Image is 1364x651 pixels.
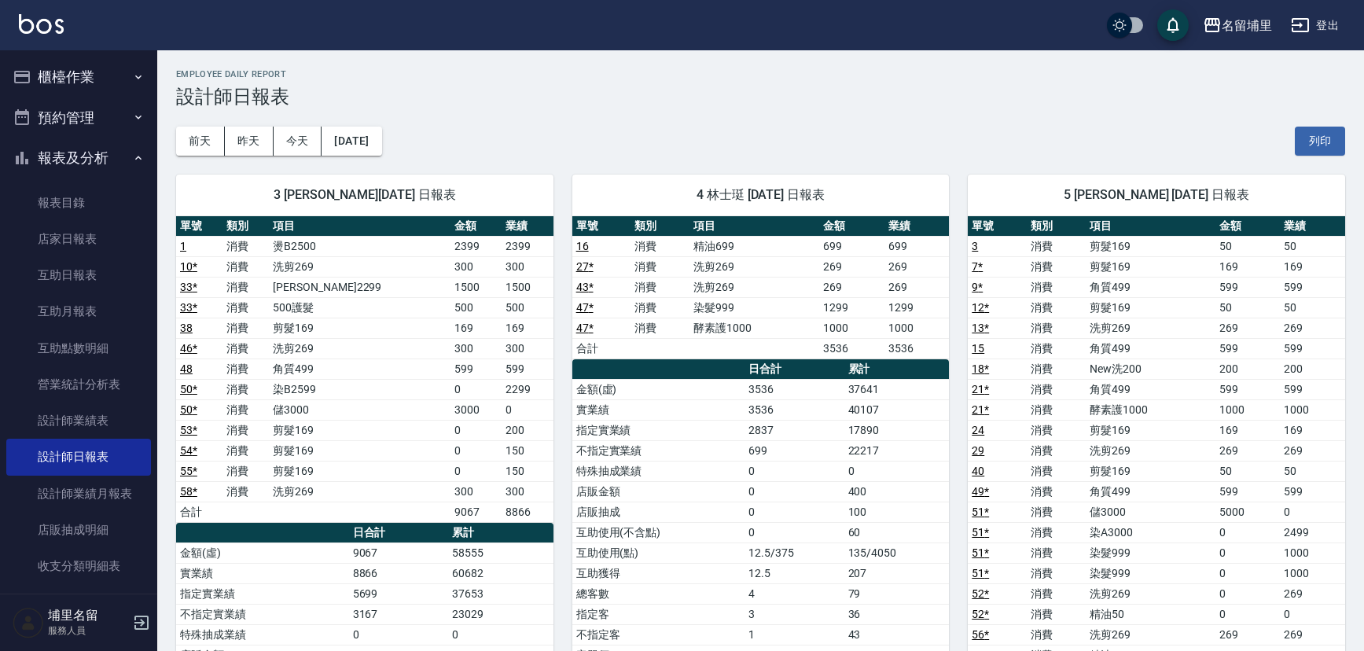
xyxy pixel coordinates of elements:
h3: 設計師日報表 [176,86,1345,108]
td: 300 [450,338,502,359]
div: 名留埔里 [1222,16,1272,35]
td: 實業績 [572,399,745,420]
td: 消費 [222,318,269,338]
td: 37653 [448,583,553,604]
td: 消費 [1027,502,1086,522]
td: 0 [745,522,844,542]
td: 消費 [1027,583,1086,604]
a: 1 [180,240,186,252]
td: 169 [1280,256,1345,277]
a: 互助月報表 [6,293,151,329]
td: 300 [450,481,502,502]
th: 單號 [572,216,631,237]
button: 昨天 [225,127,274,156]
th: 項目 [269,216,450,237]
td: 0 [1215,522,1281,542]
button: 列印 [1295,127,1345,156]
td: 指定客 [572,604,745,624]
td: 0 [450,420,502,440]
th: 類別 [1027,216,1086,237]
td: New洗200 [1086,359,1215,379]
td: 200 [502,420,553,440]
img: Person [13,607,44,638]
td: 消費 [631,277,689,297]
a: 店家日報表 [6,221,151,257]
th: 業績 [884,216,950,237]
span: 4 林士珽 [DATE] 日報表 [591,187,931,203]
td: 500護髮 [269,297,450,318]
td: 699 [884,236,950,256]
td: 0 [1215,563,1281,583]
td: 店販抽成 [572,502,745,522]
td: 0 [745,461,844,481]
td: 不指定客 [572,624,745,645]
a: 48 [180,362,193,375]
span: 5 [PERSON_NAME] [DATE] 日報表 [987,187,1326,203]
td: 剪髮169 [269,420,450,440]
th: 業績 [502,216,553,237]
td: 169 [502,318,553,338]
th: 項目 [689,216,819,237]
td: 207 [844,563,950,583]
td: 3536 [745,379,844,399]
td: 總客數 [572,583,745,604]
td: 599 [1215,338,1281,359]
td: 79 [844,583,950,604]
td: 0 [450,379,502,399]
img: Logo [19,14,64,34]
td: 消費 [222,379,269,399]
td: 洗剪269 [269,256,450,277]
td: 17890 [844,420,950,440]
td: 剪髮169 [269,461,450,481]
td: 酵素護1000 [1086,399,1215,420]
button: 登出 [1285,11,1345,40]
td: 消費 [222,338,269,359]
th: 類別 [631,216,689,237]
td: 3536 [745,399,844,420]
td: 消費 [1027,542,1086,563]
td: 合計 [572,338,631,359]
td: 消費 [222,359,269,379]
p: 服務人員 [48,623,128,638]
td: 9067 [349,542,448,563]
button: 名留埔里 [1197,9,1278,42]
td: 599 [1280,379,1345,399]
td: 特殊抽成業績 [176,624,349,645]
button: [DATE] [322,127,381,156]
td: 36 [844,604,950,624]
td: 洗剪269 [1086,624,1215,645]
td: 消費 [631,256,689,277]
th: 金額 [450,216,502,237]
th: 項目 [1086,216,1215,237]
td: 洗剪269 [1086,318,1215,338]
td: 0 [448,624,553,645]
td: 洗剪269 [269,338,450,359]
td: 2399 [450,236,502,256]
td: 599 [1280,481,1345,502]
td: 269 [884,256,950,277]
td: 269 [1215,318,1281,338]
td: 消費 [1027,604,1086,624]
td: 消費 [1027,318,1086,338]
td: 剪髮169 [1086,297,1215,318]
td: 金額(虛) [572,379,745,399]
td: 消費 [222,440,269,461]
button: 前天 [176,127,225,156]
td: 169 [1280,420,1345,440]
td: 100 [844,502,950,522]
a: 報表目錄 [6,185,151,221]
td: 剪髮169 [1086,256,1215,277]
td: 1000 [884,318,950,338]
th: 業績 [1280,216,1345,237]
td: 0 [1215,542,1281,563]
td: 300 [502,481,553,502]
td: [PERSON_NAME]2299 [269,277,450,297]
td: 699 [819,236,884,256]
td: 0 [349,624,448,645]
td: 1000 [1215,399,1281,420]
td: 消費 [631,297,689,318]
a: 收支分類明細表 [6,548,151,584]
td: 3536 [884,338,950,359]
a: 24 [972,424,984,436]
td: 8866 [502,502,553,522]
